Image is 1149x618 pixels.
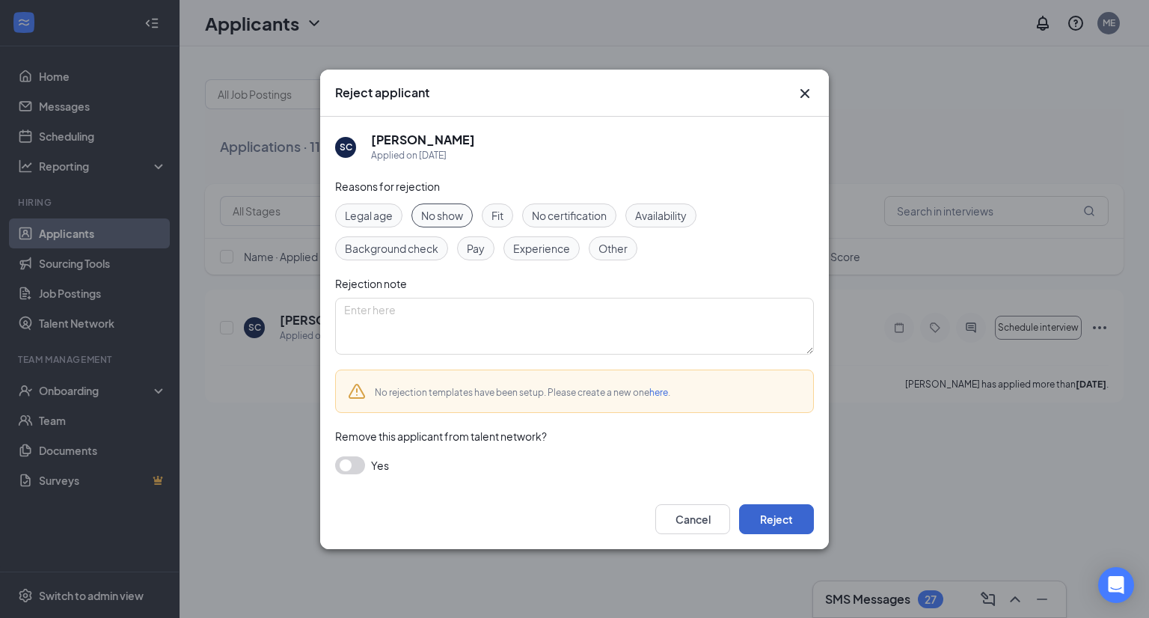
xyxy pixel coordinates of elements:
span: Pay [467,240,485,257]
span: No rejection templates have been setup. Please create a new one . [375,387,670,398]
svg: Warning [348,382,366,400]
button: Close [796,85,814,103]
span: Legal age [345,207,393,224]
div: Open Intercom Messenger [1098,567,1134,603]
button: Reject [739,504,814,534]
span: Fit [491,207,503,224]
div: Applied on [DATE] [371,148,475,163]
span: Availability [635,207,687,224]
svg: Cross [796,85,814,103]
span: Rejection note [335,277,407,290]
span: Experience [513,240,570,257]
span: Remove this applicant from talent network? [335,429,547,443]
span: Other [598,240,628,257]
span: Reasons for rejection [335,180,440,193]
h5: [PERSON_NAME] [371,132,475,148]
span: No show [421,207,463,224]
span: Background check [345,240,438,257]
a: here [649,387,668,398]
button: Cancel [655,504,730,534]
h3: Reject applicant [335,85,429,101]
span: Yes [371,456,389,474]
div: SC [340,141,352,153]
span: No certification [532,207,607,224]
